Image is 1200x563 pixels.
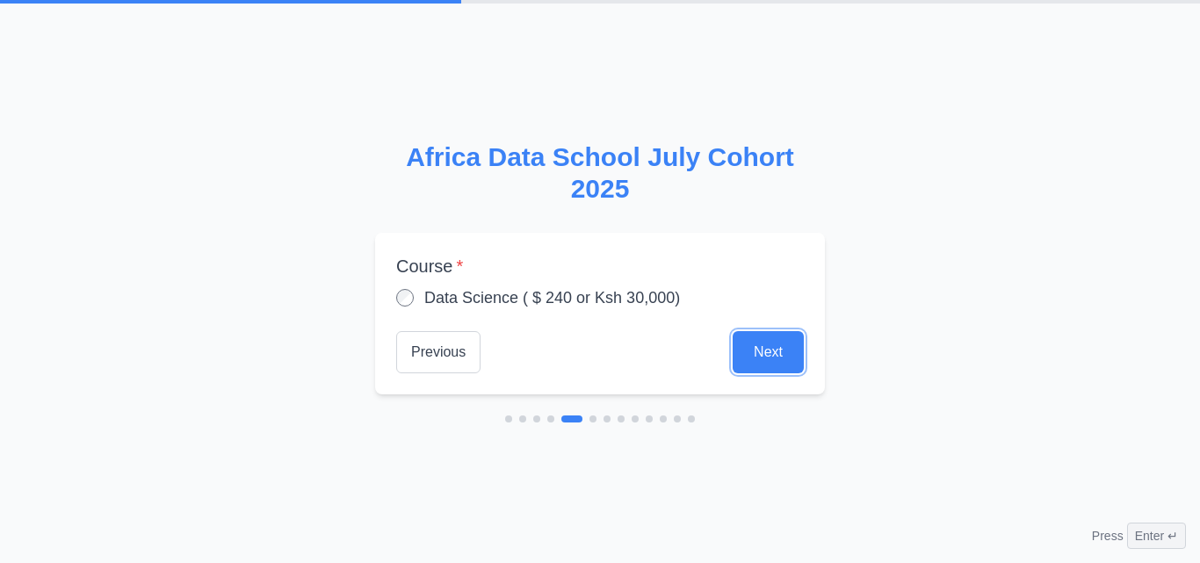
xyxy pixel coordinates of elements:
[424,285,680,310] label: Data Science ( $ 240 or Ksh 30,000)
[375,141,825,205] h2: Africa Data School July Cohort 2025
[733,331,804,373] button: Next
[1127,523,1186,549] span: Enter ↵
[396,331,481,373] button: Previous
[1092,523,1186,549] div: Press
[396,254,804,278] label: Course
